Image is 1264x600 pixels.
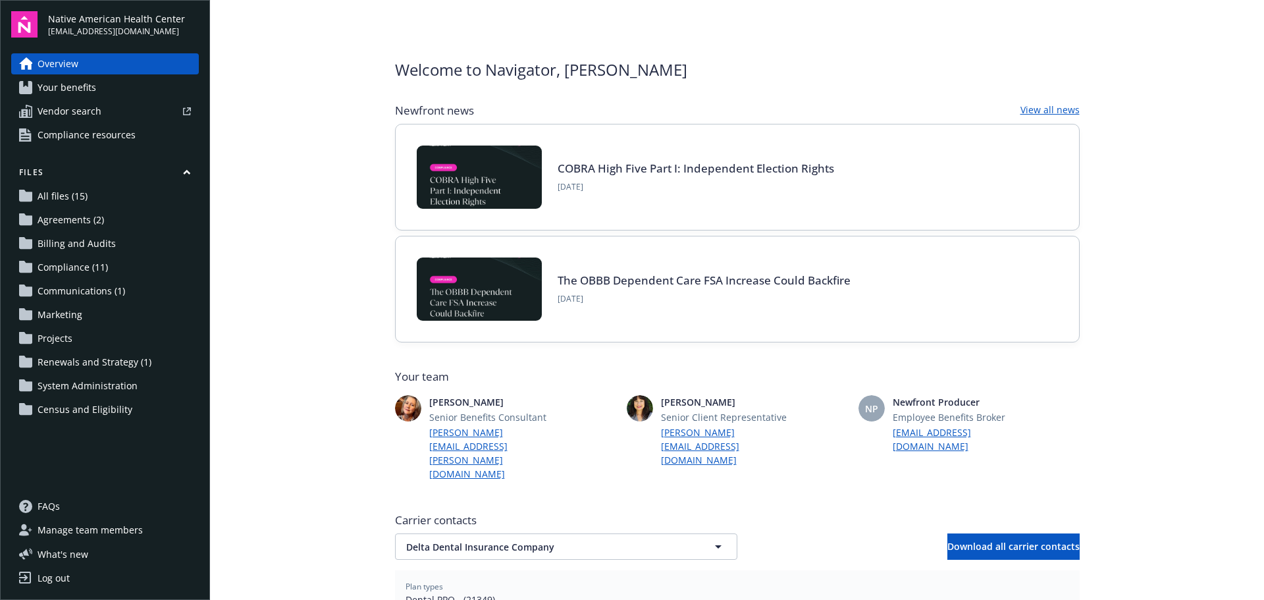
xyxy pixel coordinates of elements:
span: Senior Benefits Consultant [429,410,558,424]
span: What ' s new [38,547,88,561]
span: Compliance resources [38,124,136,146]
span: Billing and Audits [38,233,116,254]
img: photo [395,395,421,422]
a: All files (15) [11,186,199,207]
button: Files [11,167,199,183]
span: [DATE] [558,293,851,305]
img: BLOG-Card Image - Compliance - COBRA High Five Pt 1 07-18-25.jpg [417,146,542,209]
a: FAQs [11,496,199,517]
a: View all news [1020,103,1080,119]
a: System Administration [11,375,199,396]
span: Download all carrier contacts [947,540,1080,553]
span: Delta Dental Insurance Company [406,540,680,554]
span: NP [865,402,878,416]
span: Overview [38,53,78,74]
img: photo [627,395,653,422]
a: Agreements (2) [11,209,199,231]
span: [PERSON_NAME] [661,395,790,409]
div: Log out [38,568,70,589]
img: BLOG-Card Image - Compliance - OBBB Dep Care FSA - 08-01-25.jpg [417,258,542,321]
span: All files (15) [38,186,88,207]
a: Manage team members [11,520,199,541]
span: Communications (1) [38,281,125,302]
a: [PERSON_NAME][EMAIL_ADDRESS][PERSON_NAME][DOMAIN_NAME] [429,425,558,481]
button: What's new [11,547,109,561]
a: Compliance (11) [11,257,199,278]
a: Billing and Audits [11,233,199,254]
button: Delta Dental Insurance Company [395,533,737,560]
span: Native American Health Center [48,12,185,26]
span: Your benefits [38,77,96,98]
a: Communications (1) [11,281,199,302]
span: Census and Eligibility [38,399,132,420]
span: Projects [38,328,72,349]
button: Download all carrier contacts [947,533,1080,560]
span: Your team [395,369,1080,385]
a: Overview [11,53,199,74]
span: Employee Benefits Broker [893,410,1022,424]
a: [PERSON_NAME][EMAIL_ADDRESS][DOMAIN_NAME] [661,425,790,467]
span: Newfront news [395,103,474,119]
span: Senior Client Representative [661,410,790,424]
span: Plan types [406,581,1069,593]
span: [EMAIL_ADDRESS][DOMAIN_NAME] [48,26,185,38]
span: System Administration [38,375,138,396]
a: Compliance resources [11,124,199,146]
span: Vendor search [38,101,101,122]
span: Compliance (11) [38,257,108,278]
span: FAQs [38,496,60,517]
span: [PERSON_NAME] [429,395,558,409]
span: Welcome to Navigator , [PERSON_NAME] [395,58,687,82]
a: Your benefits [11,77,199,98]
span: Marketing [38,304,82,325]
button: Native American Health Center[EMAIL_ADDRESS][DOMAIN_NAME] [48,11,199,38]
img: navigator-logo.svg [11,11,38,38]
a: The OBBB Dependent Care FSA Increase Could Backfire [558,273,851,288]
a: Census and Eligibility [11,399,199,420]
span: Renewals and Strategy (1) [38,352,151,373]
span: [DATE] [558,181,834,193]
span: Carrier contacts [395,512,1080,528]
a: Projects [11,328,199,349]
span: Agreements (2) [38,209,104,231]
a: Marketing [11,304,199,325]
a: Vendor search [11,101,199,122]
span: Manage team members [38,520,143,541]
a: COBRA High Five Part I: Independent Election Rights [558,161,834,176]
span: Newfront Producer [893,395,1022,409]
a: Renewals and Strategy (1) [11,352,199,373]
a: [EMAIL_ADDRESS][DOMAIN_NAME] [893,425,1022,453]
